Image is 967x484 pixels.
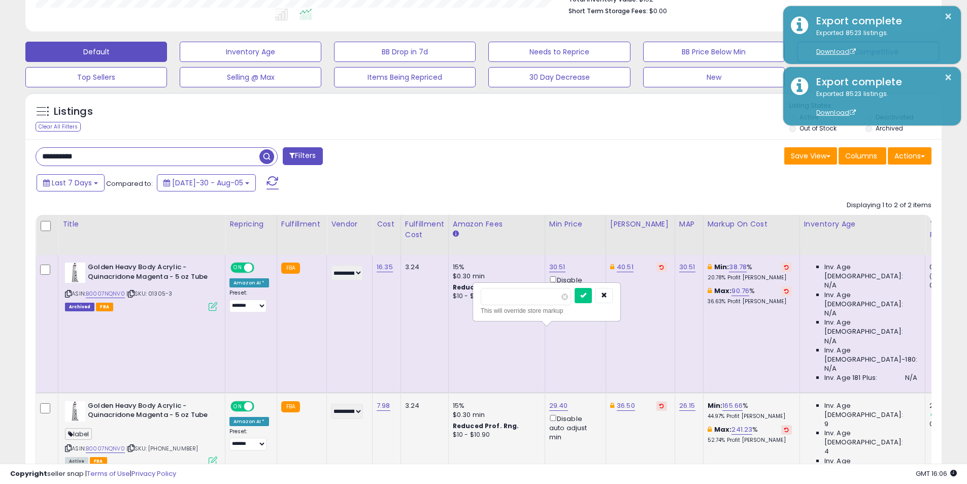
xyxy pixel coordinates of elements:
[816,108,856,117] a: Download
[65,428,92,440] span: label
[65,263,217,310] div: ASIN:
[453,401,537,410] div: 15%
[65,457,88,466] span: All listings currently available for purchase on Amazon
[824,281,837,290] span: N/A
[481,306,613,316] div: This will override store markup
[809,89,953,118] div: Exported 8523 listings.
[824,291,917,309] span: Inv. Age [DEMOGRAPHIC_DATA]:
[229,278,269,287] div: Amazon AI *
[824,318,917,336] span: Inv. Age [DEMOGRAPHIC_DATA]:
[799,124,837,133] label: Out of Stock
[405,263,441,272] div: 3.24
[714,262,729,272] b: Min:
[52,178,92,188] span: Last 7 Days
[126,289,172,298] span: | SKU: 01305-3
[708,263,792,281] div: %
[679,262,695,272] a: 30.51
[36,122,81,132] div: Clear All Filters
[180,42,321,62] button: Inventory Age
[54,105,93,119] h5: Listings
[824,420,828,429] span: 9
[453,219,541,230] div: Amazon Fees
[253,264,269,272] span: OFF
[327,215,373,255] th: CSV column name: cust_attr_2_Vendor
[679,401,695,411] a: 26.15
[929,272,944,280] small: (0%)
[453,422,519,430] b: Reduced Prof. Rng.
[610,219,671,230] div: [PERSON_NAME]
[334,67,476,87] button: Items Being Repriced
[905,373,917,382] span: N/A
[617,262,633,272] a: 40.51
[96,303,113,311] span: FBA
[549,274,598,304] div: Disable auto adjust min
[714,425,732,434] b: Max:
[824,309,837,318] span: N/A
[106,179,153,188] span: Compared to:
[617,401,635,411] a: 36.50
[549,262,565,272] a: 30.51
[157,174,256,191] button: [DATE]-30 - Aug-05
[708,274,792,281] p: 20.78% Profit [PERSON_NAME]
[708,219,795,230] div: Markup on Cost
[703,215,799,255] th: The percentage added to the cost of goods (COGS) that forms the calculator for Min & Max prices.
[90,457,107,466] span: FBA
[824,373,878,382] span: Inv. Age 181 Plus:
[453,283,519,292] b: Reduced Prof. Rng.
[180,67,321,87] button: Selling @ Max
[281,401,300,412] small: FBA
[377,401,390,411] a: 7.98
[65,263,85,283] img: 31+nk2zCPvL._SL40_.jpg
[809,75,953,89] div: Export complete
[229,219,273,230] div: Repricing
[86,444,125,453] a: B0007NQNV0
[824,457,917,475] span: Inv. Age [DEMOGRAPHIC_DATA]:
[253,402,269,410] span: OFF
[377,262,393,272] a: 16.35
[824,447,829,456] span: 4
[453,263,537,272] div: 15%
[708,437,792,444] p: 52.74% Profit [PERSON_NAME]
[708,401,723,410] b: Min:
[731,286,749,296] a: 90.76
[229,417,269,426] div: Amazon AI *
[824,364,837,373] span: N/A
[10,469,47,478] strong: Copyright
[839,147,886,165] button: Columns
[334,42,476,62] button: BB Drop in 7d
[331,219,368,230] div: Vendor
[809,14,953,28] div: Export complete
[453,410,537,420] div: $0.30 min
[824,337,837,346] span: N/A
[916,469,957,478] span: 2025-08-14 16:06 GMT
[824,401,917,420] span: Inv. Age [DEMOGRAPHIC_DATA]:
[847,201,931,210] div: Displaying 1 to 2 of 2 items
[929,219,966,240] div: Total Rev.
[809,28,953,57] div: Exported 8523 listings.
[377,219,396,230] div: Cost
[453,230,459,239] small: Amazon Fees.
[845,151,877,161] span: Columns
[824,263,917,281] span: Inv. Age [DEMOGRAPHIC_DATA]:
[172,178,243,188] span: [DATE]-30 - Aug-05
[488,42,630,62] button: Needs to Reprice
[804,219,921,230] div: Inventory Age
[453,292,537,301] div: $10 - $10.90
[488,67,630,87] button: 30 Day Decrease
[824,429,917,447] span: Inv. Age [DEMOGRAPHIC_DATA]:
[708,413,792,420] p: 44.97% Profit [PERSON_NAME]
[281,263,300,274] small: FBA
[714,286,732,296] b: Max:
[88,263,211,284] b: Golden Heavy Body Acrylic - Quinacridone Magenta - 5 oz Tube
[643,42,785,62] button: BB Price Below Min
[25,67,167,87] button: Top Sellers
[549,401,568,411] a: 29.40
[824,346,917,364] span: Inv. Age [DEMOGRAPHIC_DATA]-180:
[405,219,444,240] div: Fulfillment Cost
[283,147,322,165] button: Filters
[731,425,752,435] a: 241.23
[10,469,176,479] div: seller snap | |
[229,428,269,451] div: Preset:
[944,10,952,23] button: ×
[65,401,85,422] img: 31+nk2zCPvL._SL40_.jpg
